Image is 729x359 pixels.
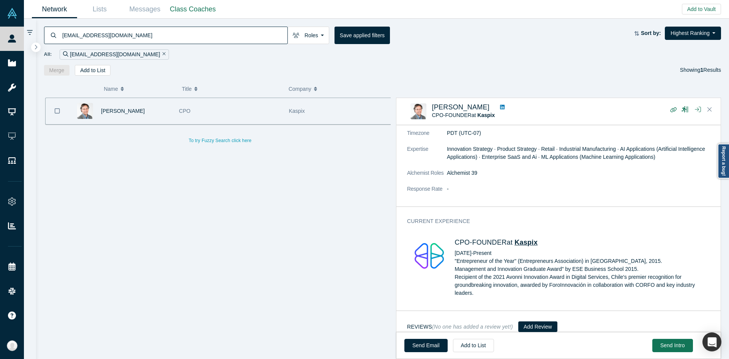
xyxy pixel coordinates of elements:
[407,129,447,145] dt: Timezone
[75,65,110,76] button: Add to List
[289,108,305,114] span: Kaspix
[62,26,287,44] input: Search by name, title, company, summary, expertise, investment criteria or topics of focus
[652,339,693,352] button: Send Intro
[167,0,218,18] a: Class Coaches
[289,81,387,97] button: Company
[104,81,174,97] button: Name
[701,67,721,73] span: Results
[454,249,710,257] div: [DATE] - Present
[665,27,721,40] button: Highest Ranking
[447,185,716,193] dd: -
[680,65,721,76] div: Showing
[182,81,281,97] button: Title
[77,103,93,119] img: Andres Valdivieso's Profile Image
[404,339,448,352] a: Send Email
[7,340,17,351] img: Anna Sanchez's Account
[101,108,145,114] a: [PERSON_NAME]
[104,81,118,97] span: Name
[46,98,69,124] button: Bookmark
[44,65,70,76] button: Merge
[447,169,716,177] dd: Alchemist 39
[77,0,122,18] a: Lists
[453,339,494,352] button: Add to List
[407,145,447,169] dt: Expertise
[407,169,447,185] dt: Alchemist Roles
[182,81,192,97] span: Title
[407,185,447,201] dt: Response Rate
[432,112,495,118] span: CPO-FOUNDER at
[477,112,495,118] a: Kaspix
[701,67,704,73] strong: 1
[335,27,390,44] button: Save applied filters
[44,51,52,58] span: All:
[641,30,661,36] strong: Sort by:
[407,217,705,225] h3: Current Experience
[454,257,710,297] p: "Entrepreneur of the Year" (Entrepreneurs Association) in [GEOGRAPHIC_DATA], 2015. Management and...
[432,103,489,111] a: [PERSON_NAME]
[518,321,557,332] button: Add Review
[432,324,513,330] small: (No one has added a review yet!)
[7,8,17,19] img: Alchemist Vault Logo
[287,27,329,44] button: Roles
[183,136,257,145] button: To try Fuzzy Search click here
[682,4,721,14] button: Add to Vault
[514,239,538,246] a: Kaspix
[179,108,190,114] span: CPO
[32,0,77,18] a: Network
[289,81,311,97] span: Company
[410,103,426,119] img: Andres Valdivieso's Profile Image
[160,50,166,59] button: Remove Filter
[407,323,513,331] h3: Reviews
[447,146,705,160] span: Innovation Strategy · Product Strategy · Retail · Industrial Manufacturing · AI Applications (Art...
[447,129,716,137] dd: PDT (UTC-07)
[122,0,167,18] a: Messages
[718,144,729,179] a: Report a bug!
[60,49,169,60] div: [EMAIL_ADDRESS][DOMAIN_NAME]
[454,239,710,247] h4: CPO-FOUNDER at
[412,239,447,273] img: Kaspix's Logo
[704,104,715,116] button: Close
